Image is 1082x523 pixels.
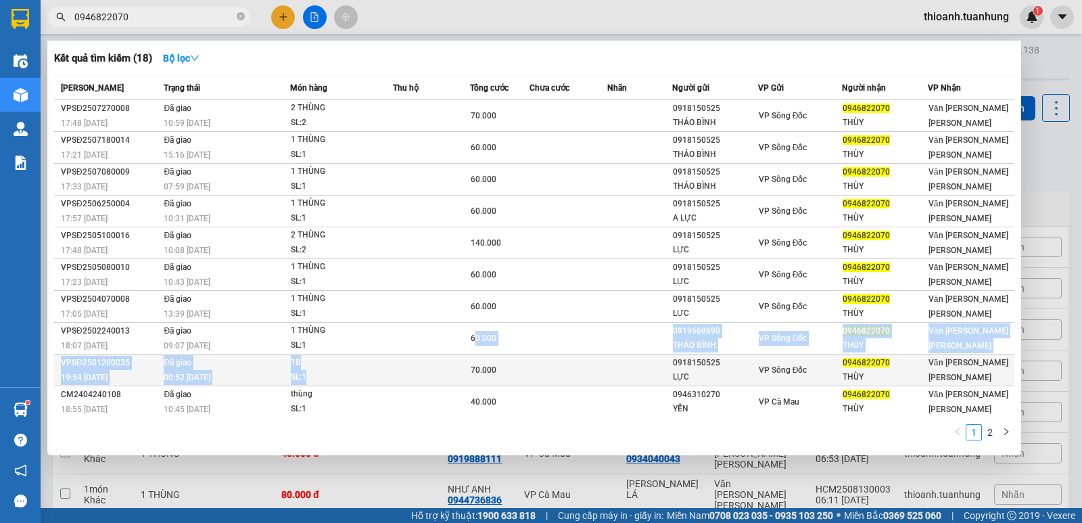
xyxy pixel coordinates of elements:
div: SL: 1 [291,306,392,321]
span: 60.000 [471,334,496,343]
img: warehouse-icon [14,122,28,136]
span: Đã giao [164,199,191,208]
span: 10:31 [DATE] [164,214,210,223]
span: 07:59 [DATE] [164,182,210,191]
span: 13:39 [DATE] [164,309,210,319]
div: 0918150525 [673,356,757,370]
span: 10:59 [DATE] [164,118,210,128]
li: Previous Page [949,424,966,440]
span: 60.000 [471,143,496,152]
span: Văn [PERSON_NAME] [PERSON_NAME] [928,390,1008,414]
div: SL: 2 [291,243,392,258]
div: thùng [291,387,392,402]
div: VPSĐ2507180014 [61,133,160,147]
div: THÙY [843,338,927,353]
div: 0919669690 [673,324,757,338]
a: 1 [966,425,981,440]
div: 1 THÙNG [291,196,392,211]
span: Văn [PERSON_NAME] [PERSON_NAME] [928,199,1008,223]
span: Đã giao [164,294,191,304]
span: close-circle [237,12,245,20]
div: 2 THÙNG [291,228,392,243]
li: 1 [966,424,982,440]
span: VP Sông Đốc [759,302,807,311]
span: Người nhận [842,83,886,93]
div: THÙY [843,402,927,416]
div: LỰC [673,243,757,257]
span: Văn [PERSON_NAME] [PERSON_NAME] [928,263,1008,287]
span: 0946822070 [843,294,890,304]
div: 1 THÙNG [291,323,392,338]
div: VPSĐ2504070008 [61,292,160,306]
span: 0946822070 [843,104,890,113]
span: [PERSON_NAME] [61,83,124,93]
span: Tổng cước [470,83,509,93]
div: A LỰC [673,211,757,225]
span: 0946822070 [843,199,890,208]
span: 09:07 [DATE] [164,341,210,350]
span: 10:45 [DATE] [164,405,210,414]
span: Đã giao [164,104,191,113]
li: 2 [982,424,998,440]
span: VP Cà Mau [759,397,799,407]
div: SL: 1 [291,179,392,194]
span: Văn [PERSON_NAME] [PERSON_NAME] [928,167,1008,191]
div: THÙY [843,147,927,162]
div: 1 THÙNG [291,164,392,179]
div: THÙY [843,275,927,289]
span: Trạng thái [164,83,200,93]
div: LỰC [673,275,757,289]
span: Món hàng [290,83,327,93]
div: VPSĐ2502240013 [61,324,160,338]
input: Tìm tên, số ĐT hoặc mã đơn [74,9,234,24]
span: Đã giao [164,358,191,367]
div: THẢO BÌNH [673,338,757,353]
div: VPSĐ2507270008 [61,101,160,116]
span: 17:23 [DATE] [61,277,108,287]
span: VP Sông Đốc [759,143,807,152]
div: 2 THÙNG [291,101,392,116]
a: 2 [983,425,997,440]
span: 17:21 [DATE] [61,150,108,160]
span: question-circle [14,434,27,447]
span: Văn [PERSON_NAME] [PERSON_NAME] [928,358,1008,382]
div: 1 THÙNG [291,133,392,147]
span: VP Sông Đốc [759,111,807,120]
div: SL: 2 [291,116,392,131]
span: Đã giao [164,135,191,145]
div: SL: 1 [291,370,392,385]
span: Đã giao [164,390,191,399]
div: SL: 1 [291,338,392,353]
span: 10:43 [DATE] [164,277,210,287]
div: YẾN [673,402,757,416]
span: Người gửi [672,83,709,93]
div: 0918150525 [673,260,757,275]
div: SL: 1 [291,275,392,290]
span: 18:07 [DATE] [61,341,108,350]
img: warehouse-icon [14,54,28,68]
span: VP Nhận [928,83,961,93]
span: 18:55 [DATE] [61,405,108,414]
button: Bộ lọcdown [152,47,210,69]
img: warehouse-icon [14,403,28,417]
span: Đã giao [164,263,191,272]
span: 19:54 [DATE] [61,373,108,382]
span: right [1002,428,1010,436]
span: 15:16 [DATE] [164,150,210,160]
div: THÙY [843,370,927,384]
div: VPSĐ2507080009 [61,165,160,179]
div: THẢO BÌNH [673,116,757,130]
div: VPSĐ2501200035 [61,356,160,370]
span: 17:33 [DATE] [61,182,108,191]
li: Next Page [998,424,1014,440]
div: LỰC [673,306,757,321]
span: close-circle [237,11,245,24]
span: Đã giao [164,167,191,177]
div: 0918150525 [673,133,757,147]
div: THÙY [843,243,927,257]
span: notification [14,464,27,477]
span: 60.000 [471,206,496,216]
span: 0946822070 [843,135,890,145]
div: 1 THÙNG [291,292,392,306]
span: VP Gửi [758,83,784,93]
